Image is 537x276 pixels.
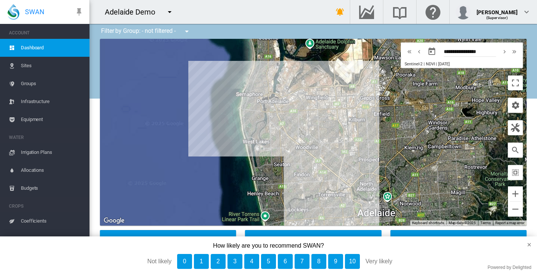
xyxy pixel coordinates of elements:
[336,7,345,16] md-icon: icon-bell-ring
[511,168,520,177] md-icon: icon-select-all
[95,24,197,39] div: Filter by Group: - not filtered -
[9,27,84,39] span: ACCOUNT
[508,75,523,90] button: Toggle fullscreen view
[412,220,444,226] button: Keyboard shortcuts
[500,47,509,56] md-icon: icon-chevron-right
[509,47,519,56] button: icon-chevron-double-right
[102,216,126,226] img: Google
[21,75,84,93] span: Groups
[358,7,376,16] md-icon: Go to the Data Hub
[162,4,177,19] button: icon-menu-down
[333,4,348,19] button: icon-bell-ring
[7,4,19,20] img: SWAN-Landscape-Logo-Colour-drop.png
[194,254,209,269] button: 1
[227,254,242,269] button: 3
[21,111,84,128] span: Equipment
[405,47,414,56] button: icon-chevron-double-left
[480,221,491,225] a: Terms
[500,47,509,56] button: icon-chevron-right
[522,7,531,16] md-icon: icon-chevron-down
[21,212,84,230] span: Coefficients
[436,62,449,66] span: | [DATE]
[261,254,276,269] button: 5
[9,131,84,143] span: WATER
[391,7,409,16] md-icon: Search the knowledge base
[102,216,126,226] a: Open this area in Google Maps (opens a new window)
[511,101,520,110] md-icon: icon-cog
[21,179,84,197] span: Budgets
[508,202,523,217] button: Zoom out
[414,47,424,56] button: icon-chevron-left
[278,254,293,269] button: 6
[424,44,439,59] button: md-calendar
[179,24,194,39] button: icon-menu-down
[510,47,518,56] md-icon: icon-chevron-double-right
[21,57,84,75] span: Sites
[295,254,310,269] button: 7
[511,146,520,155] md-icon: icon-magnify
[405,47,414,56] md-icon: icon-chevron-double-left
[486,16,508,20] span: (Supervisor)
[75,7,84,16] md-icon: icon-pin
[345,254,360,269] button: 10, Very likely
[211,254,226,269] button: 2
[105,7,162,17] div: Adelaide Demo
[165,7,174,16] md-icon: icon-menu-down
[21,143,84,161] span: Irrigation Plans
[456,4,471,19] img: profile.jpg
[177,254,192,269] button: 0, Not likely
[508,143,523,158] button: icon-magnify
[25,7,44,16] span: SWAN
[21,93,84,111] span: Infrastructure
[328,254,343,269] button: 9
[449,221,476,225] span: Map data ©2025
[424,7,442,16] md-icon: Click here for help
[508,98,523,113] button: icon-cog
[508,186,523,201] button: Zoom in
[182,27,191,36] md-icon: icon-menu-down
[9,200,84,212] span: CROPS
[244,254,259,269] button: 4
[515,236,537,253] button: close survey
[405,62,435,66] span: Sentinel-2 | NDVI
[311,254,326,269] button: 8
[495,221,524,225] a: Report a map error
[365,254,459,269] div: Very likely
[78,254,172,269] div: Not likely
[477,6,518,13] div: [PERSON_NAME]
[508,165,523,180] button: icon-select-all
[21,39,84,57] span: Dashboard
[21,161,84,179] span: Allocations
